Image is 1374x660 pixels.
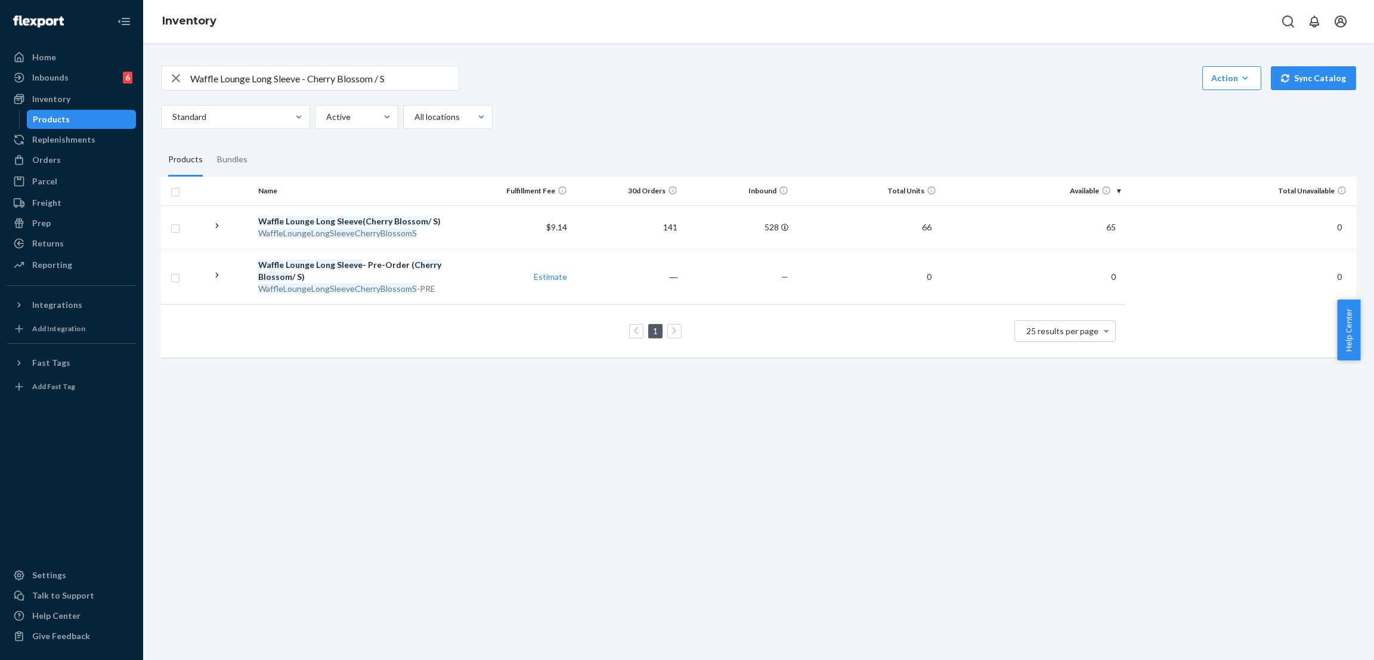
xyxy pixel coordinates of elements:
span: 25 results per page [1026,326,1098,336]
button: Open Search Box [1276,10,1300,33]
button: Help Center [1337,300,1360,360]
a: Estimate [534,272,567,282]
em: Cherry [366,216,392,226]
div: Give Feedback [32,630,90,642]
span: 0 [1332,222,1347,232]
a: Page 1 is your current page [651,326,660,336]
span: $9.14 [546,222,567,232]
a: Inbounds6 [7,68,136,87]
button: Open notifications [1302,10,1326,33]
span: 0 [1332,272,1347,282]
input: All locations [413,111,414,123]
div: ( / S) [258,215,456,227]
div: Reporting [32,259,72,271]
a: Add Fast Tag [7,377,136,396]
ol: breadcrumbs [153,4,226,39]
div: Integrations [32,299,82,311]
div: Inbounds [32,72,69,84]
button: Open account menu [1329,10,1353,33]
div: Orders [32,154,61,166]
div: Action [1211,72,1252,84]
span: 66 [917,222,936,232]
em: Lounge [286,216,314,226]
div: Inventory [32,93,70,105]
button: Give Feedback [7,627,136,646]
span: 0 [922,272,936,282]
em: WaffleLoungeLongSleeveCherryBlossomS [258,228,417,238]
div: Fast Tags [32,357,70,369]
td: ― [572,249,683,304]
a: Orders [7,150,136,169]
div: Help Center [32,610,81,622]
div: 6 [123,72,132,84]
div: Products [168,143,203,177]
a: Home [7,48,136,67]
td: 528 [682,205,793,249]
em: Blossom [258,272,292,282]
div: Returns [32,238,64,249]
em: Long [316,216,335,226]
a: Returns [7,234,136,253]
em: WaffleLoungeLongSleeveCherryBlossomS [258,283,417,294]
a: Inventory [7,90,136,109]
div: Talk to Support [32,590,94,602]
th: Total Units [793,177,941,205]
th: 30d Orders [572,177,683,205]
input: Active [325,111,326,123]
button: Action [1202,66,1261,90]
a: Inventory [162,14,216,27]
em: Cherry [414,260,441,270]
span: 0 [1106,272,1121,282]
em: Lounge [286,260,314,270]
a: Freight [7,193,136,212]
input: Search inventory by name or sku [190,66,459,90]
div: Products [33,113,70,125]
button: Integrations [7,295,136,314]
em: Waffle [258,260,284,270]
div: Replenishments [32,134,95,146]
img: Flexport logo [13,16,64,27]
a: Parcel [7,172,136,191]
a: Replenishments [7,130,136,149]
th: Name [253,177,461,205]
a: Prep [7,214,136,233]
a: Products [27,110,137,129]
th: Fulfillment Fee [461,177,572,205]
a: Talk to Support [7,586,136,605]
em: Sleeve [337,216,363,226]
div: Bundles [217,143,247,177]
a: Reporting [7,255,136,275]
td: 141 [572,205,683,249]
a: Add Integration [7,319,136,338]
em: Blossom [394,216,428,226]
th: Available [941,177,1125,205]
a: Help Center [7,606,136,625]
input: Standard [171,111,172,123]
div: Settings [32,569,66,581]
th: Total Unavailable [1125,177,1356,205]
div: Parcel [32,175,57,187]
span: 65 [1101,222,1121,232]
a: Settings [7,566,136,585]
div: Freight [32,197,61,209]
div: Add Integration [32,323,85,334]
div: -PRE [258,283,456,295]
div: Prep [32,217,51,229]
div: - Pre-Order ( / S) [258,259,456,283]
div: Home [32,51,56,63]
em: Waffle [258,216,284,226]
button: Sync Catalog [1271,66,1356,90]
button: Fast Tags [7,353,136,372]
em: Sleeve [337,260,363,270]
th: Inbound [682,177,793,205]
button: Close Navigation [112,10,136,33]
div: Add Fast Tag [32,381,75,391]
span: — [781,272,788,282]
em: Long [316,260,335,270]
